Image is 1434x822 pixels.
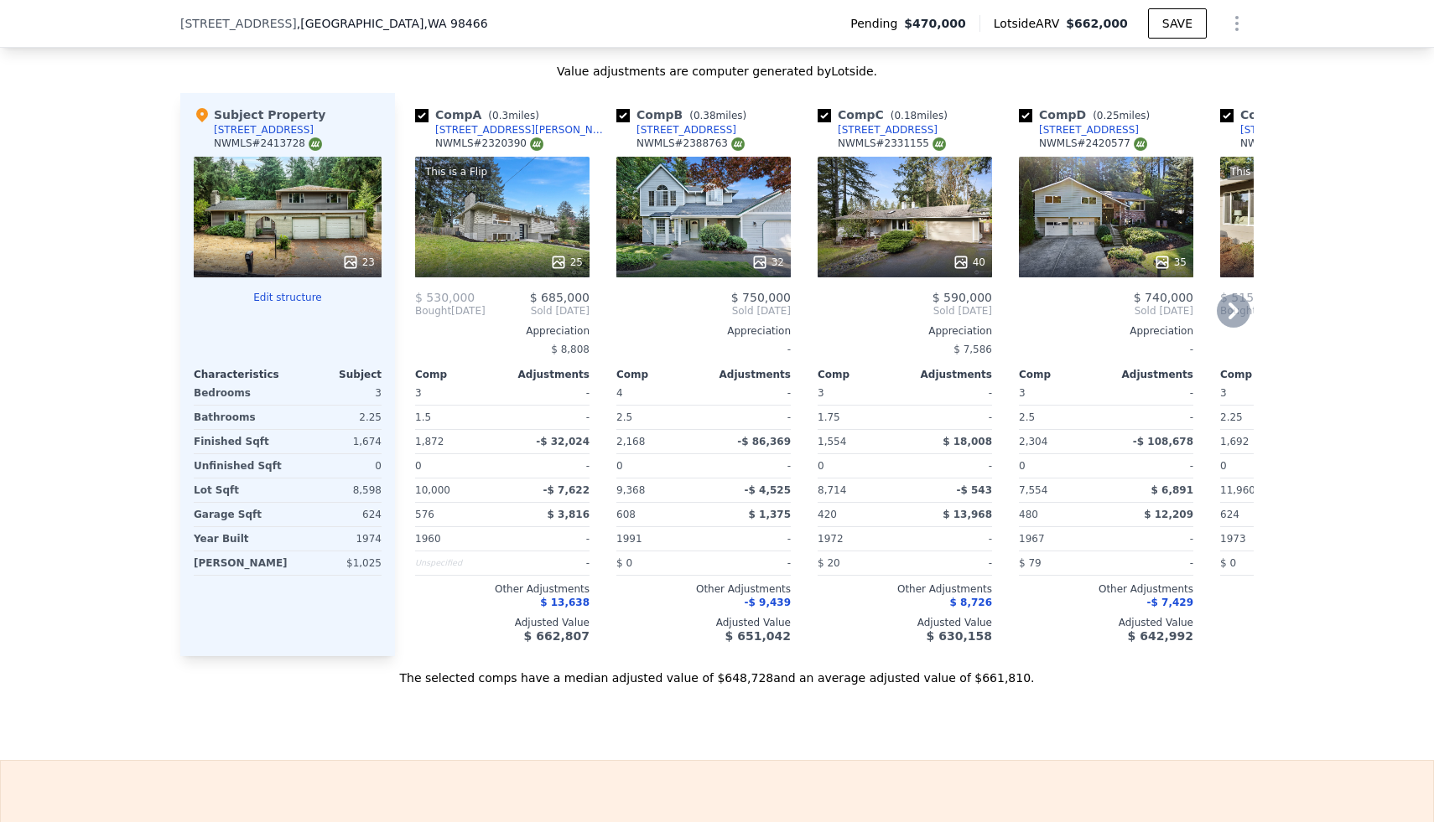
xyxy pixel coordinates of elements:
[818,527,901,551] div: 1972
[1134,137,1147,151] img: NWMLS Logo
[616,460,623,472] span: 0
[309,137,322,151] img: NWMLS Logo
[415,436,444,447] span: 1,872
[415,304,486,318] div: [DATE]
[616,406,700,429] div: 2.5
[994,15,1066,32] span: Lotside ARV
[616,368,704,381] div: Comp
[551,344,590,355] span: $ 8,808
[506,454,590,478] div: -
[1220,484,1255,496] span: 11,960
[1220,436,1249,447] span: 1,692
[415,406,499,429] div: 1.5
[616,387,623,399] span: 4
[616,616,791,629] div: Adjusted Value
[415,484,450,496] span: 10,000
[194,106,325,123] div: Subject Property
[1109,551,1193,575] div: -
[291,503,382,526] div: 624
[818,368,905,381] div: Comp
[1148,8,1207,39] button: SAVE
[1133,436,1193,447] span: -$ 108,678
[908,454,992,478] div: -
[1220,406,1304,429] div: 2.25
[415,304,451,318] span: Bought
[1220,291,1280,304] span: $ 515,000
[194,291,382,304] button: Edit structure
[818,406,901,429] div: 1.75
[486,304,590,318] span: Sold [DATE]
[616,527,700,551] div: 1991
[415,324,590,338] div: Appreciation
[481,110,545,121] span: ( miles)
[908,381,992,405] div: -
[818,484,846,496] span: 8,714
[506,527,590,551] div: -
[214,123,314,137] div: [STREET_ADDRESS]
[908,527,992,551] div: -
[291,454,382,478] div: 0
[415,582,590,596] div: Other Adjustments
[1154,254,1187,271] div: 35
[616,338,791,361] div: -
[194,551,288,575] div: [PERSON_NAME]
[1019,123,1139,137] a: [STREET_ADDRESS]
[818,106,954,123] div: Comp C
[1019,527,1103,551] div: 1967
[818,324,992,338] div: Appreciation
[1147,597,1193,608] span: -$ 7,429
[415,616,590,629] div: Adjusted Value
[1220,616,1395,629] div: Adjusted Value
[194,406,284,429] div: Bathrooms
[707,454,791,478] div: -
[506,381,590,405] div: -
[1106,368,1193,381] div: Adjustments
[415,387,422,399] span: 3
[1151,484,1193,496] span: $ 6,891
[291,430,382,453] div: 1,674
[1220,106,1356,123] div: Comp E
[616,304,791,318] span: Sold [DATE]
[194,478,284,502] div: Lot Sqft
[933,291,992,304] span: $ 590,000
[850,15,904,32] span: Pending
[1039,123,1139,137] div: [STREET_ADDRESS]
[524,629,590,643] span: $ 662,807
[415,106,546,123] div: Comp A
[1134,291,1193,304] span: $ 740,000
[180,656,1254,686] div: The selected comps have a median adjusted value of $648,728 and an average adjusted value of $661...
[1109,527,1193,551] div: -
[1019,368,1106,381] div: Comp
[616,324,791,338] div: Appreciation
[1109,406,1193,429] div: -
[1240,123,1340,137] div: [STREET_ADDRESS]
[214,137,322,151] div: NWMLS # 2413728
[616,106,753,123] div: Comp B
[291,527,382,551] div: 1974
[548,509,590,520] span: $ 3,816
[1019,616,1193,629] div: Adjusted Value
[943,436,992,447] span: $ 18,008
[423,17,487,30] span: , WA 98466
[435,123,610,137] div: [STREET_ADDRESS][PERSON_NAME]
[415,509,434,520] span: 576
[1066,17,1128,30] span: $662,000
[943,509,992,520] span: $ 13,968
[818,123,938,137] a: [STREET_ADDRESS]
[927,629,992,643] span: $ 630,158
[550,254,583,271] div: 25
[180,63,1254,80] div: Value adjustments are computer generated by Lotside .
[422,163,491,180] div: This is a Flip
[194,454,284,478] div: Unfinished Sqft
[194,503,284,526] div: Garage Sqft
[540,597,590,608] span: $ 13,638
[291,406,382,429] div: 2.25
[297,15,488,32] span: , [GEOGRAPHIC_DATA]
[707,527,791,551] div: -
[1220,460,1227,472] span: 0
[1019,557,1042,569] span: $ 79
[1109,381,1193,405] div: -
[530,291,590,304] span: $ 685,000
[415,527,499,551] div: 1960
[1220,387,1227,399] span: 3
